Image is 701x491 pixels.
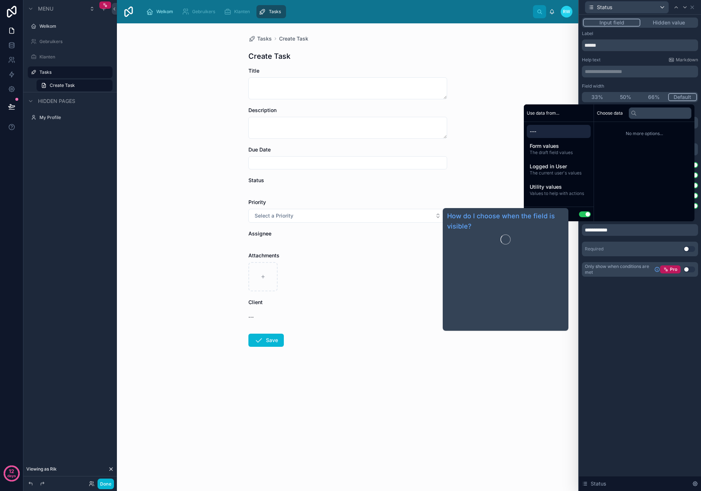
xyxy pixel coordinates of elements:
[585,1,669,14] button: Status
[640,93,668,101] button: 66%
[192,9,215,15] span: Gebruikers
[156,9,173,15] span: Welkom
[597,4,612,11] span: Status
[9,468,14,475] p: 12
[248,68,259,74] span: Title
[582,83,604,89] label: Field width
[39,23,111,29] label: Welkom
[248,146,271,153] span: Due Date
[39,69,108,75] label: Tasks
[447,248,564,328] iframe: Guide
[144,5,178,18] a: Welkom
[248,209,447,223] button: Select Button
[582,66,698,77] div: scrollable content
[640,19,697,27] button: Hidden value
[248,199,266,205] span: Priority
[257,35,272,42] span: Tasks
[248,311,254,320] span: ...
[530,183,588,191] span: Utility values
[279,35,308,42] a: Create Task
[248,177,264,183] span: Status
[39,54,111,60] label: Klanten
[585,246,603,252] div: Required
[234,9,250,15] span: Klanten
[248,107,277,113] span: Description
[612,93,640,101] button: 50%
[597,110,623,116] span: Choose data
[123,6,134,18] img: App logo
[248,230,271,237] span: Assignee
[39,39,111,45] label: Gebruikers
[447,211,564,231] a: How do I choose when the field is visible?
[585,264,651,275] span: Only show when conditions are met
[39,115,111,120] label: My Profile
[583,19,640,27] button: Input field
[582,31,593,37] label: Label
[668,57,698,63] a: Markdown
[530,170,588,176] span: The current user's values
[670,266,677,272] span: Pro
[7,471,16,481] p: days
[180,5,220,18] a: Gebruikers
[38,97,75,105] span: Hidden pages
[582,57,601,63] label: Help text
[583,93,612,101] button: 33%
[248,334,284,347] button: Save
[37,80,113,91] a: Create Task
[563,9,570,15] span: RW
[668,93,697,101] button: Default
[530,163,588,170] span: Logged in User
[530,191,588,196] span: Values to help with actions
[256,5,286,18] a: Tasks
[248,252,279,258] span: Attachments
[676,57,698,63] span: Markdown
[248,35,272,42] a: Tasks
[98,479,114,489] button: Done
[26,466,57,472] span: Viewing as Rik
[140,4,533,20] div: scrollable content
[530,150,588,156] span: The draft field values
[530,128,588,135] span: ---
[38,5,53,12] span: Menu
[222,5,255,18] a: Klanten
[248,299,263,305] span: Client
[530,142,588,150] span: Form values
[255,212,293,219] span: Select a Priority
[50,83,75,88] span: Create Task
[591,480,606,487] span: Status
[248,51,290,61] h1: Create Task
[269,9,281,15] span: Tasks
[527,110,559,116] span: Use data from...
[524,122,594,202] div: scrollable content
